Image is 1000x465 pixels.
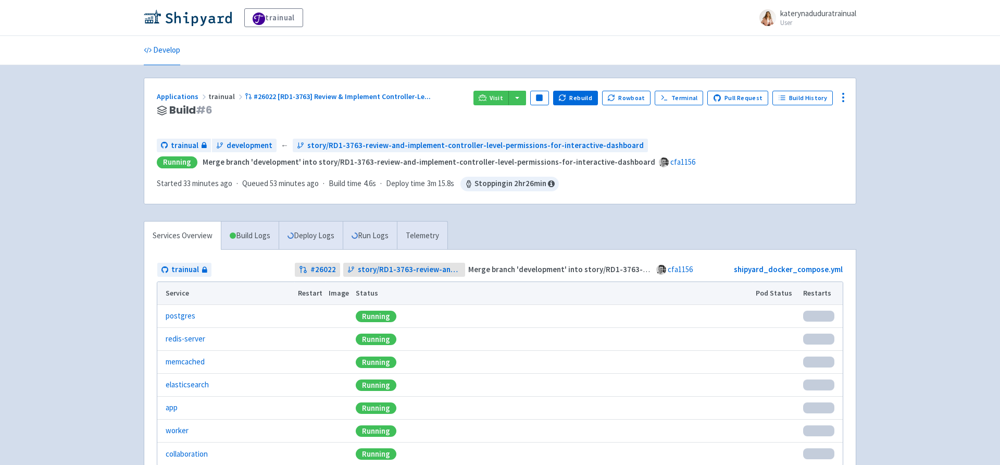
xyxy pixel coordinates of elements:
[490,94,503,102] span: Visit
[171,264,199,276] span: trainual
[157,177,559,191] div: · · ·
[356,380,396,391] div: Running
[157,178,232,188] span: Started
[356,311,396,322] div: Running
[356,448,396,460] div: Running
[281,140,289,152] span: ←
[294,282,326,305] th: Restart
[144,36,180,65] a: Develop
[772,91,833,105] a: Build History
[242,178,319,188] span: Queued
[166,402,178,414] a: app
[144,9,232,26] img: Shipyard logo
[227,140,272,152] span: development
[157,156,197,168] div: Running
[343,263,466,277] a: story/RD1-3763-review-and-implement-controller-level-permissions-for-interactive-dashboard
[157,263,211,277] a: trainual
[245,92,432,101] a: #26022 [RD1-3763] Review & Implement Controller-Le...
[166,379,209,391] a: elasticsearch
[221,222,279,250] a: Build Logs
[169,104,213,116] span: Build
[356,334,396,345] div: Running
[358,264,461,276] span: story/RD1-3763-review-and-implement-controller-level-permissions-for-interactive-dashboard
[670,157,695,167] a: cfa1156
[602,91,651,105] button: Rowboat
[343,222,397,250] a: Run Logs
[734,264,843,274] a: shipyard_docker_compose.yml
[356,425,396,437] div: Running
[326,282,353,305] th: Image
[166,356,205,368] a: memcached
[753,282,800,305] th: Pod Status
[196,103,213,117] span: # 6
[270,178,319,188] time: 53 minutes ago
[307,140,644,152] span: story/RD1-3763-review-and-implement-controller-level-permissions-for-interactive-dashboard
[166,333,205,345] a: redis-server
[157,282,294,305] th: Service
[468,264,921,274] strong: Merge branch 'development' into story/RD1-3763-review-and-implement-controller-level-permissions-...
[166,425,189,437] a: worker
[386,178,425,190] span: Deploy time
[707,91,768,105] a: Pull Request
[364,178,376,190] span: 4.6s
[254,92,431,101] span: #26022 [RD1-3763] Review & Implement Controller-Le ...
[157,92,208,101] a: Applications
[157,139,211,153] a: trainual
[166,310,195,322] a: postgres
[329,178,361,190] span: Build time
[800,282,843,305] th: Restarts
[244,8,303,27] a: trainual
[356,357,396,368] div: Running
[668,264,693,274] a: cfa1156
[530,91,549,105] button: Pause
[183,178,232,188] time: 33 minutes ago
[293,139,648,153] a: story/RD1-3763-review-and-implement-controller-level-permissions-for-interactive-dashboard
[208,92,245,101] span: trainual
[212,139,277,153] a: development
[427,178,454,190] span: 3m 15.8s
[203,157,655,167] strong: Merge branch 'development' into story/RD1-3763-review-and-implement-controller-level-permissions-...
[780,19,856,26] small: User
[553,91,598,105] button: Rebuild
[780,8,856,18] span: katerynaduduratrainual
[279,222,343,250] a: Deploy Logs
[310,264,336,276] strong: # 26022
[655,91,703,105] a: Terminal
[171,140,198,152] span: trainual
[144,222,221,250] a: Services Overview
[397,222,447,250] a: Telemetry
[356,402,396,414] div: Running
[473,91,509,105] a: Visit
[353,282,753,305] th: Status
[753,9,856,26] a: katerynaduduratrainual User
[460,177,559,191] span: Stopping in 2 hr 26 min
[166,448,208,460] a: collaboration
[295,263,340,277] a: #26022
